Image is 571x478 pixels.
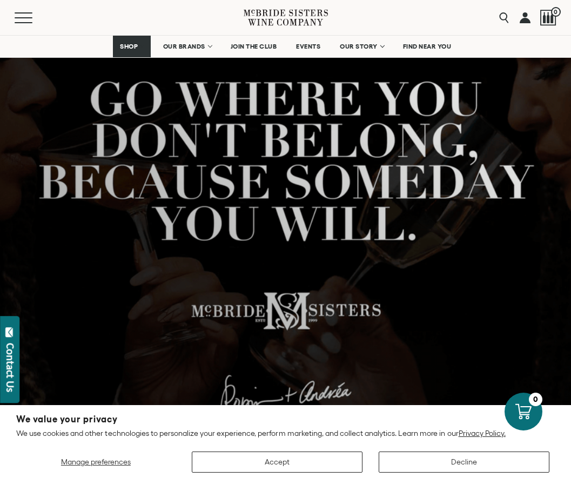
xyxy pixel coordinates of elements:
div: Contact Us [5,343,16,392]
a: OUR STORY [333,36,391,57]
button: Accept [192,452,362,473]
button: Decline [379,452,549,473]
span: FIND NEAR YOU [403,43,452,50]
h2: We value your privacy [16,415,555,424]
span: OUR BRANDS [163,43,205,50]
span: Manage preferences [61,457,131,466]
span: 0 [551,7,561,17]
a: FIND NEAR YOU [396,36,459,57]
button: Mobile Menu Trigger [15,12,53,23]
span: SHOP [120,43,138,50]
a: SHOP [113,36,151,57]
a: EVENTS [289,36,327,57]
span: JOIN THE CLUB [231,43,277,50]
button: Manage preferences [16,452,176,473]
span: EVENTS [296,43,320,50]
a: JOIN THE CLUB [224,36,284,57]
div: 0 [529,393,542,406]
a: Privacy Policy. [459,429,506,437]
p: We use cookies and other technologies to personalize your experience, perform marketing, and coll... [16,428,555,438]
a: OUR BRANDS [156,36,218,57]
span: OUR STORY [340,43,378,50]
